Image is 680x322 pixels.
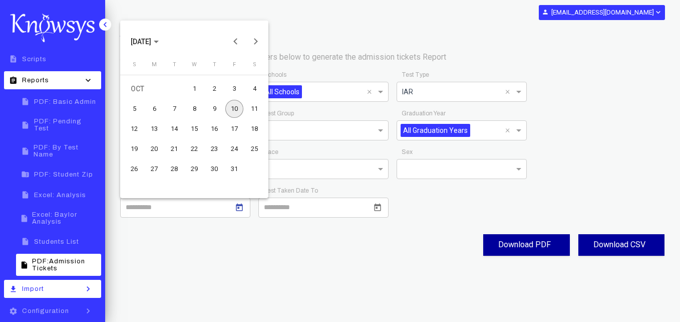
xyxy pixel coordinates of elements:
[213,61,216,68] span: T
[185,140,203,158] div: 22
[124,139,144,159] button: October 19, 2025
[164,139,184,159] button: October 21, 2025
[204,139,224,159] button: October 23, 2025
[133,61,136,68] span: S
[123,32,167,52] button: Choose month and year
[124,99,144,119] button: October 5, 2025
[205,140,223,158] div: 23
[164,159,184,179] button: October 28, 2025
[125,140,143,158] div: 19
[224,79,244,99] button: October 3, 2025
[165,120,183,138] div: 14
[144,139,164,159] button: October 20, 2025
[164,119,184,139] button: October 14, 2025
[165,140,183,158] div: 21
[165,100,183,118] div: 7
[225,120,243,138] div: 17
[144,159,164,179] button: October 27, 2025
[225,80,243,98] div: 3
[224,99,244,119] button: October 10, 2025
[204,99,224,119] button: October 9, 2025
[184,79,204,99] button: October 1, 2025
[225,140,243,158] div: 24
[173,61,176,68] span: T
[152,61,157,68] span: M
[205,120,223,138] div: 16
[233,61,236,68] span: F
[144,99,164,119] button: October 6, 2025
[244,139,264,159] button: October 25, 2025
[245,140,263,158] div: 25
[124,119,144,139] button: October 12, 2025
[145,160,163,178] div: 27
[124,159,144,179] button: October 26, 2025
[165,160,183,178] div: 28
[185,100,203,118] div: 8
[205,80,223,98] div: 2
[245,120,263,138] div: 18
[131,38,151,46] span: [DATE]
[185,120,203,138] div: 15
[244,99,264,119] button: October 11, 2025
[204,159,224,179] button: October 30, 2025
[125,120,143,138] div: 12
[205,160,223,178] div: 30
[125,100,143,118] div: 5
[253,61,256,68] span: S
[184,99,204,119] button: October 8, 2025
[145,100,163,118] div: 6
[204,119,224,139] button: October 16, 2025
[244,79,264,99] button: October 4, 2025
[184,119,204,139] button: October 15, 2025
[205,100,223,118] div: 9
[224,139,244,159] button: October 24, 2025
[185,160,203,178] div: 29
[125,160,143,178] div: 26
[145,140,163,158] div: 20
[225,160,243,178] div: 31
[204,79,224,99] button: October 2, 2025
[225,100,243,118] div: 10
[226,32,246,52] button: Previous month
[244,119,264,139] button: October 18, 2025
[224,119,244,139] button: October 17, 2025
[246,32,266,52] button: Next month
[245,80,263,98] div: 4
[192,61,197,68] span: W
[185,80,203,98] div: 1
[184,159,204,179] button: October 29, 2025
[245,100,263,118] div: 11
[164,99,184,119] button: October 7, 2025
[144,119,164,139] button: October 13, 2025
[145,120,163,138] div: 13
[224,159,244,179] button: October 31, 2025
[184,139,204,159] button: October 22, 2025
[124,79,184,99] td: OCT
